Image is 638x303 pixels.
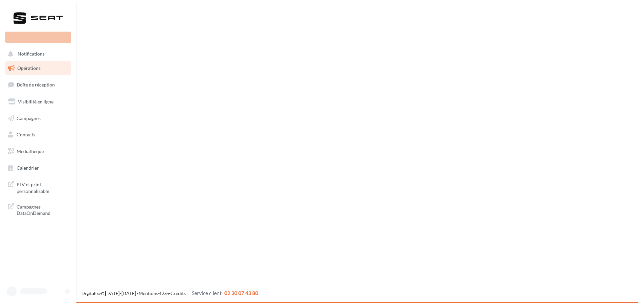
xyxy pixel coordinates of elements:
span: Médiathèque [17,148,44,154]
span: Service client [192,290,222,296]
span: Contacts [17,132,35,137]
span: Campagnes [17,115,41,121]
a: Campagnes DataOnDemand [4,200,72,219]
a: Calendrier [4,161,72,175]
a: Médiathèque [4,144,72,158]
a: Digitaleo [81,290,100,296]
a: Crédits [170,290,186,296]
a: Mentions [139,290,158,296]
a: Opérations [4,61,72,75]
span: Boîte de réception [17,82,55,87]
a: PLV et print personnalisable [4,177,72,197]
span: PLV et print personnalisable [17,180,68,194]
span: Visibilité en ligne [18,99,53,104]
span: Campagnes DataOnDemand [17,202,68,217]
a: Campagnes [4,111,72,125]
span: 02 30 07 43 80 [224,290,258,296]
a: Visibilité en ligne [4,95,72,109]
a: Contacts [4,128,72,142]
a: Boîte de réception [4,77,72,92]
span: Opérations [17,65,41,71]
a: CGS [160,290,169,296]
span: Notifications [18,51,45,57]
span: © [DATE]-[DATE] - - - [81,290,258,296]
span: Calendrier [17,165,39,171]
div: Nouvelle campagne [5,32,71,43]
